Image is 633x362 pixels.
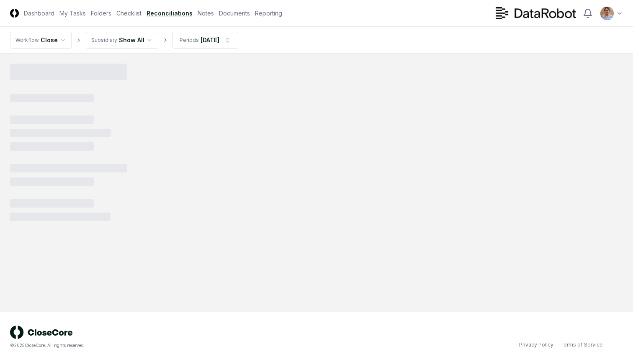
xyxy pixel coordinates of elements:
a: Dashboard [24,9,54,18]
div: [DATE] [201,36,219,44]
button: Periods[DATE] [172,32,238,49]
img: ACg8ocJQMOvmSPd3UL49xc9vpCPVmm11eU3MHvqasztQ5vlRzJrDCoM=s96-c [600,7,614,20]
img: Logo [10,9,19,18]
a: Notes [198,9,214,18]
div: Periods [180,36,199,44]
div: Subsidiary [91,36,117,44]
a: Checklist [116,9,142,18]
a: Privacy Policy [519,341,553,349]
a: Documents [219,9,250,18]
div: Workflow [15,36,39,44]
a: Terms of Service [560,341,603,349]
a: My Tasks [59,9,86,18]
img: DataRobot logo [496,7,576,19]
div: © 2025 CloseCore. All rights reserved. [10,342,316,349]
img: logo [10,326,73,339]
a: Folders [91,9,111,18]
a: Reporting [255,9,282,18]
a: Reconciliations [147,9,193,18]
nav: breadcrumb [10,32,238,49]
